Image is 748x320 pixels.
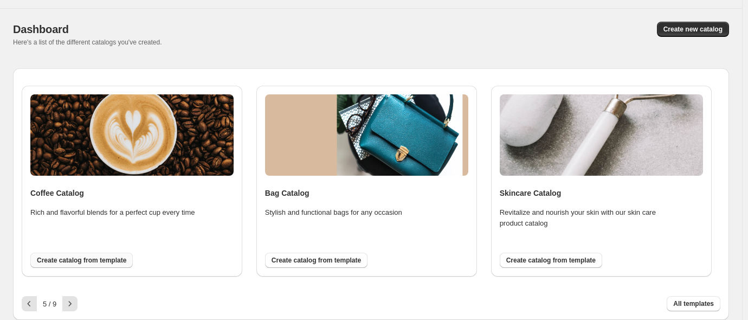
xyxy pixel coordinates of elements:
p: Rich and flavorful blends for a perfect cup every time [30,207,204,218]
span: Here's a list of the different catalogs you've created. [13,39,162,46]
button: Create catalog from template [265,253,367,268]
p: Revitalize and nourish your skin with our skin care product catalog [500,207,673,229]
img: coffee [30,94,234,176]
button: Create new catalog [657,22,729,37]
h4: Skincare Catalog [500,188,703,199]
span: Create catalog from template [37,256,126,265]
p: Stylish and functional bags for any occasion [265,207,439,218]
img: skincare [500,94,703,176]
span: Create catalog from template [272,256,361,265]
span: Create new catalog [663,25,723,34]
span: 5 / 9 [43,300,56,308]
button: Create catalog from template [30,253,133,268]
img: bag [265,94,468,176]
h4: Coffee Catalog [30,188,234,199]
span: Create catalog from template [506,256,596,265]
h4: Bag Catalog [265,188,468,199]
span: Dashboard [13,23,69,35]
button: All templates [667,296,720,311]
button: Create catalog from template [500,253,602,268]
span: All templates [673,299,714,308]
